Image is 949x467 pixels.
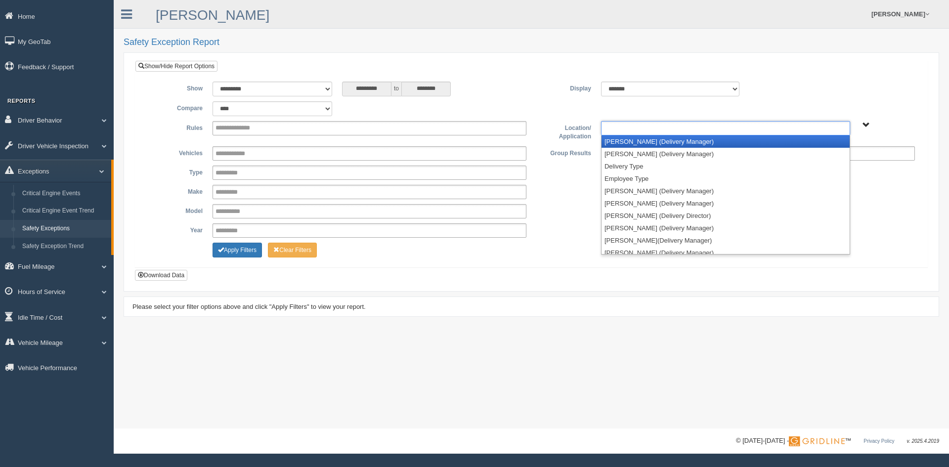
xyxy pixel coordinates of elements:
li: [PERSON_NAME](Delivery Manager) [602,234,850,247]
a: Privacy Policy [863,438,894,444]
button: Change Filter Options [268,243,317,257]
li: Employee Type [602,172,850,185]
a: Critical Engine Event Trend [18,202,111,220]
label: Group Results [531,146,596,158]
label: Model [143,204,208,216]
label: Compare [143,101,208,113]
label: Display [531,82,596,93]
label: Type [143,166,208,177]
li: [PERSON_NAME] (Delivery Manager) [602,135,850,148]
a: Show/Hide Report Options [135,61,217,72]
li: [PERSON_NAME] (Delivery Manager) [602,247,850,259]
a: Safety Exception Trend [18,238,111,255]
li: [PERSON_NAME] (Delivery Director) [602,210,850,222]
button: Download Data [135,270,187,281]
label: Location/ Application [531,121,596,141]
li: [PERSON_NAME] (Delivery Manager) [602,185,850,197]
span: Please select your filter options above and click "Apply Filters" to view your report. [132,303,366,310]
div: © [DATE]-[DATE] - ™ [736,436,939,446]
span: to [391,82,401,96]
span: v. 2025.4.2019 [907,438,939,444]
a: [PERSON_NAME] [156,7,269,23]
li: [PERSON_NAME] (Delivery Manager) [602,222,850,234]
label: Vehicles [143,146,208,158]
label: Show [143,82,208,93]
label: Make [143,185,208,197]
a: Critical Engine Events [18,185,111,203]
button: Change Filter Options [213,243,262,257]
h2: Safety Exception Report [124,38,939,47]
li: Delivery Type [602,160,850,172]
a: Safety Exceptions [18,220,111,238]
li: [PERSON_NAME] (Delivery Manager) [602,148,850,160]
li: [PERSON_NAME] (Delivery Manager) [602,197,850,210]
label: Year [143,223,208,235]
label: Rules [143,121,208,133]
img: Gridline [789,436,845,446]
